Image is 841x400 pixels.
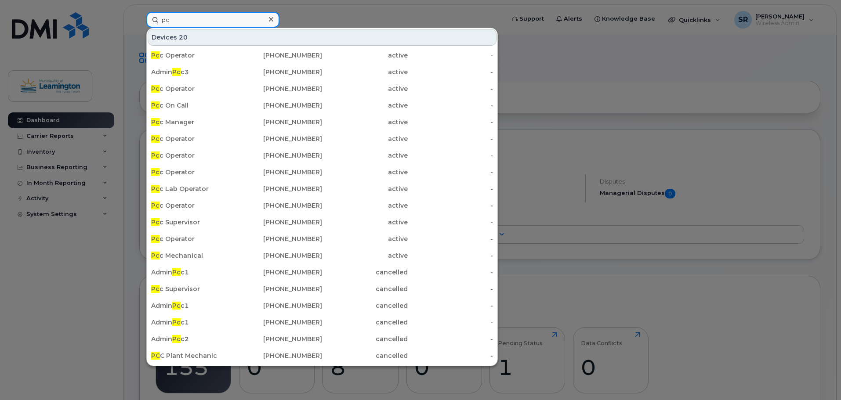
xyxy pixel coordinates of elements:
[322,318,408,327] div: cancelled
[172,68,181,76] span: Pc
[151,118,237,126] div: c Manager
[322,285,408,293] div: cancelled
[408,285,493,293] div: -
[148,164,497,180] a: Pcc Operator[PHONE_NUMBER]active-
[151,151,159,159] span: Pc
[151,318,237,327] div: Admin c1
[151,184,237,193] div: c Lab Operator
[151,218,237,227] div: c Supervisor
[237,268,323,277] div: [PHONE_NUMBER]
[148,64,497,80] a: AdminPcc3[PHONE_NUMBER]active-
[151,135,159,143] span: Pc
[151,185,159,193] span: Pc
[172,302,181,310] span: Pc
[148,248,497,263] a: Pcc Mechanical[PHONE_NUMBER]active-
[151,84,237,93] div: c Operator
[148,364,497,380] a: PCC Student[PHONE_NUMBER]cancelled-
[148,331,497,347] a: AdminPcc2[PHONE_NUMBER]cancelled-
[237,318,323,327] div: [PHONE_NUMBER]
[322,168,408,177] div: active
[237,168,323,177] div: [PHONE_NUMBER]
[148,81,497,97] a: Pcc Operator[PHONE_NUMBER]active-
[322,118,408,126] div: active
[148,231,497,247] a: Pcc Operator[PHONE_NUMBER]active-
[237,351,323,360] div: [PHONE_NUMBER]
[408,251,493,260] div: -
[237,201,323,210] div: [PHONE_NUMBER]
[408,201,493,210] div: -
[151,101,237,110] div: c On Call
[322,234,408,243] div: active
[151,285,159,293] span: Pc
[322,201,408,210] div: active
[151,301,237,310] div: Admin c1
[237,301,323,310] div: [PHONE_NUMBER]
[148,148,497,163] a: Pcc Operator[PHONE_NUMBER]active-
[322,335,408,343] div: cancelled
[148,29,497,46] div: Devices
[148,214,497,230] a: Pcc Supervisor[PHONE_NUMBER]active-
[151,252,159,259] span: Pc
[151,151,237,160] div: c Operator
[322,134,408,143] div: active
[237,118,323,126] div: [PHONE_NUMBER]
[322,68,408,76] div: active
[237,184,323,193] div: [PHONE_NUMBER]
[151,168,237,177] div: c Operator
[148,281,497,297] a: Pcc Supervisor[PHONE_NUMBER]cancelled-
[322,151,408,160] div: active
[322,184,408,193] div: active
[151,351,237,360] div: C Plant Mechanic
[408,351,493,360] div: -
[237,84,323,93] div: [PHONE_NUMBER]
[322,351,408,360] div: cancelled
[172,318,181,326] span: Pc
[322,301,408,310] div: cancelled
[408,184,493,193] div: -
[322,218,408,227] div: active
[172,268,181,276] span: Pc
[151,268,237,277] div: Admin c1
[151,118,159,126] span: Pc
[408,268,493,277] div: -
[322,84,408,93] div: active
[408,68,493,76] div: -
[179,33,188,42] span: 20
[151,68,237,76] div: Admin c3
[151,285,237,293] div: c Supervisor
[237,335,323,343] div: [PHONE_NUMBER]
[151,101,159,109] span: Pc
[172,335,181,343] span: Pc
[151,218,159,226] span: Pc
[408,84,493,93] div: -
[151,234,237,243] div: c Operator
[408,118,493,126] div: -
[151,251,237,260] div: c Mechanical
[408,151,493,160] div: -
[237,134,323,143] div: [PHONE_NUMBER]
[237,68,323,76] div: [PHONE_NUMBER]
[408,51,493,60] div: -
[408,134,493,143] div: -
[237,101,323,110] div: [PHONE_NUMBER]
[151,85,159,93] span: Pc
[151,51,159,59] span: Pc
[148,131,497,147] a: Pcc Operator[PHONE_NUMBER]active-
[322,101,408,110] div: active
[408,335,493,343] div: -
[408,301,493,310] div: -
[148,181,497,197] a: Pcc Lab Operator[PHONE_NUMBER]active-
[408,218,493,227] div: -
[408,101,493,110] div: -
[151,202,159,209] span: Pc
[148,298,497,314] a: AdminPcc1[PHONE_NUMBER]cancelled-
[237,51,323,60] div: [PHONE_NUMBER]
[151,352,160,360] span: PC
[322,51,408,60] div: active
[148,97,497,113] a: Pcc On Call[PHONE_NUMBER]active-
[237,285,323,293] div: [PHONE_NUMBER]
[148,114,497,130] a: Pcc Manager[PHONE_NUMBER]active-
[237,218,323,227] div: [PHONE_NUMBER]
[148,264,497,280] a: AdminPcc1[PHONE_NUMBER]cancelled-
[408,318,493,327] div: -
